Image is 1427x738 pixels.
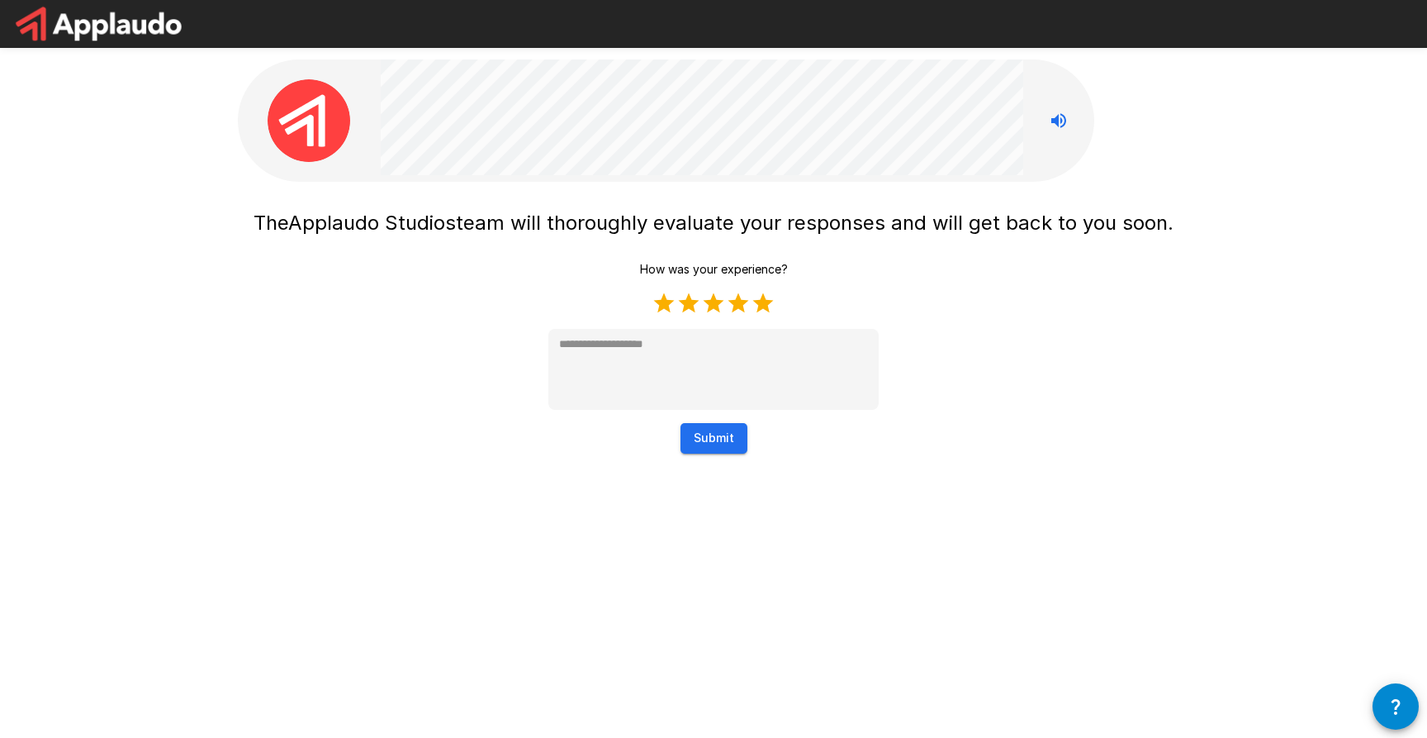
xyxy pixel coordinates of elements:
span: The [254,211,288,235]
p: How was your experience? [640,261,788,278]
span: Applaudo Studios [288,211,456,235]
span: team will thoroughly evaluate your responses and will get back to you soon. [456,211,1173,235]
button: Submit [680,423,747,454]
button: Stop reading questions aloud [1042,104,1075,137]
img: applaudo_avatar.png [268,79,350,162]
